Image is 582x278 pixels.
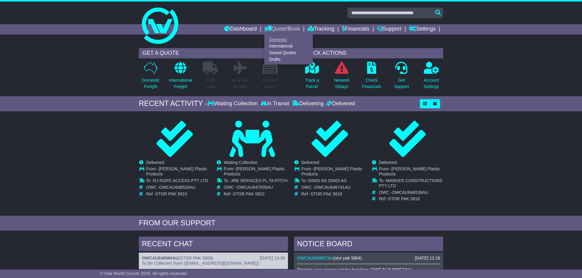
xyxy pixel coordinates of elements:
[301,191,365,197] td: Ref -
[142,256,179,260] a: OWCAU640994AU
[264,24,300,34] a: Quote/Book
[301,160,319,165] span: Delivered
[169,61,192,93] a: InternationalFreight
[335,256,361,260] span: stor pak 5804
[224,24,257,34] a: Dashboard
[146,178,210,185] td: To -
[224,166,285,176] span: [PERSON_NAME] Plastic Products
[310,191,342,196] span: STOR PAK 5816
[146,160,164,165] span: Delivered
[415,256,440,261] div: [DATE] 11:16
[362,61,382,93] a: CheckFinancials
[146,166,207,176] span: [PERSON_NAME] Plastic Products
[392,190,428,195] span: OWCAU646538AU
[424,77,439,90] p: Account Settings
[142,77,159,90] p: Domestic Freight
[262,77,278,90] p: Air / Sea Depot
[169,77,192,90] p: International Freight
[224,178,288,185] td: To -
[297,267,440,273] p: Pricing was approved for booking OWCAU640857AU.
[379,178,442,188] span: MARKER CONSTRUCTIONS PTY LTD
[139,219,443,227] div: FROM OUR SUPPORT
[301,166,362,176] span: [PERSON_NAME] Plastic Products
[260,256,285,261] div: [DATE] 10:28
[100,271,188,276] span: © One World Courier 2025. All rights reserved.
[146,166,210,178] td: From -
[305,61,319,93] a: Track aParcel
[300,48,443,58] div: QUICK ACTIONS
[379,160,397,165] span: Delivered
[379,166,443,178] td: From -
[314,185,351,190] span: OWCAU646741AU
[297,256,440,261] div: ( )
[423,61,440,93] a: AccountSettings
[388,196,420,201] span: STOR PAK 5818
[334,77,350,90] p: Network Delays
[231,178,287,183] span: JRB SERVICES PL TA PITCH
[379,166,440,176] span: [PERSON_NAME] Plastic Products
[259,100,291,107] div: In Transit
[146,191,210,197] td: Ref -
[409,24,436,34] a: Settings
[155,191,187,196] span: STOR PAK 5819
[265,50,313,56] a: Saved Quotes
[139,48,282,58] div: GET A QUOTE
[294,237,443,253] div: NOTICE BOARD
[297,256,333,260] a: OWCAU640857AU
[379,196,443,201] td: Ref -
[394,61,409,93] a: GetSupport
[233,191,265,196] span: STOR PAK 5822
[142,261,259,266] span: To Be Collected Team ([EMAIL_ADDRESS][DOMAIN_NAME])
[142,256,285,261] div: ( )
[224,191,288,197] td: Ref -
[139,237,288,253] div: RECENT CHAT
[231,77,249,90] p: Air & Sea Freight
[139,99,207,108] div: RECENT ACTIVITY -
[342,24,370,34] a: Financials
[305,77,319,90] p: Track a Parcel
[394,77,409,90] p: Get Support
[224,160,258,165] span: Waiting Collection
[237,185,273,190] span: OWCAU647835AU
[146,185,210,191] td: OWC -
[224,166,288,178] td: From -
[308,24,334,34] a: Tracking
[301,185,365,191] td: OWC -
[362,77,381,90] p: Check Financials
[308,178,347,183] span: DINDI AG DINDI AG
[379,190,443,197] td: OWC -
[153,178,208,183] span: RJ ROPE ACCESS PTY LTD
[265,36,313,43] a: Domestic
[291,100,325,107] div: Delivering
[224,185,288,191] td: OWC -
[142,61,160,93] a: DomesticFreight
[180,256,212,260] span: STOR PAK 5808
[264,34,313,64] div: Quote/Book
[325,100,355,107] div: Delivered
[265,43,313,50] a: International
[301,166,365,178] td: From -
[334,61,350,93] a: NetworkDelays
[207,100,259,107] div: Waiting Collection
[377,24,402,34] a: Support
[159,185,196,190] span: OWCAU646528AU
[265,56,313,63] a: Drafts
[203,77,218,90] p: Full Loads
[379,178,443,190] td: To -
[301,178,365,185] td: To -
